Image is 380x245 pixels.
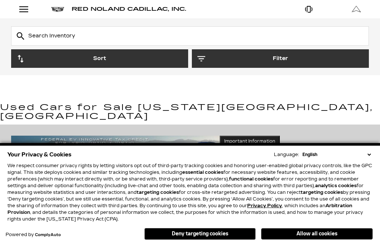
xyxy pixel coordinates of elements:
[51,4,64,14] a: Cadillac logo
[137,190,179,195] strong: targeting cookies
[11,136,280,165] img: vrp-tax-ending-august-version
[220,136,280,147] button: Important Information
[301,151,373,158] select: Language Select
[11,26,369,46] input: Search Inventory
[11,49,188,68] button: Sort
[229,176,273,182] strong: functional cookies
[192,49,369,68] button: Filter
[7,149,72,160] span: Your Privacy & Cookies
[7,162,373,222] p: We respect consumer privacy rights by letting visitors opt out of third-party tracking cookies an...
[261,228,373,239] button: Allow all cookies
[315,183,357,188] strong: analytics cookies
[182,170,223,175] strong: essential cookies
[274,152,299,157] div: Language:
[72,6,186,12] span: Red Noland Cadillac, Inc.
[51,7,64,12] img: Cadillac logo
[144,228,256,240] button: Deny targeting cookies
[224,138,275,144] span: Important Information
[301,190,343,195] strong: targeting cookies
[247,203,282,208] a: Privacy Policy
[6,232,61,237] div: Powered by
[72,4,186,14] a: Red Noland Cadillac, Inc.
[35,233,61,237] a: ComplyAuto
